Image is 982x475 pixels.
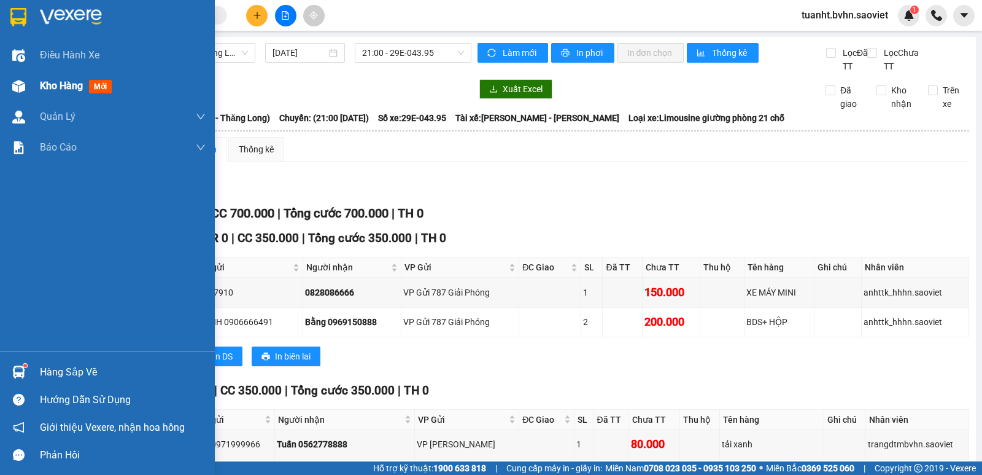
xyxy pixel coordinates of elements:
button: In đơn chọn [617,43,684,63]
span: Lọc Chưa TT [879,46,929,73]
button: file-add [275,5,296,26]
span: caret-down [959,10,970,21]
div: 1 [576,438,591,451]
span: bar-chart [697,49,707,58]
th: SL [581,257,603,278]
th: Đã TT [603,257,643,278]
th: SL [574,410,593,430]
th: Thu hộ [680,410,720,430]
div: anhttk_hhhn.saoviet [864,286,967,299]
span: printer [261,352,270,362]
div: 1 [583,286,600,299]
th: Tên hàng [720,410,824,430]
span: | [277,206,280,221]
span: Thống kê [712,46,749,60]
span: | [864,461,865,475]
span: Giới thiệu Vexere, nhận hoa hồng [40,420,185,435]
span: | [214,383,217,398]
b: Tuyến: [GEOGRAPHIC_DATA] - Sapa (Cabin - Thăng Long) [50,113,270,123]
th: Chưa TT [643,257,700,278]
button: printerIn biên lai [252,347,320,366]
div: Hàng sắp về [40,363,206,382]
div: trangdtmbvhn.saoviet [868,438,967,451]
span: Tổng cước 350.000 [308,231,412,245]
span: tuanht.bvhn.saoviet [792,7,898,23]
span: notification [13,422,25,433]
strong: 1900 633 818 [433,463,486,473]
td: VP Gửi 787 Giải Phóng [401,308,519,337]
span: VP Gửi [404,261,506,274]
span: In DS [213,350,233,363]
th: Thu hộ [700,257,745,278]
button: syncLàm mới [477,43,548,63]
span: Loại xe: Limousine giường phòng 21 chỗ [628,111,784,125]
span: down [196,112,206,122]
th: Tên hàng [744,257,814,278]
span: 21:00 - 29E-043.95 [362,44,463,62]
span: Kho hàng [40,80,83,92]
img: warehouse-icon [12,366,25,379]
span: Tổng cước 700.000 [284,206,389,221]
div: 2 [583,315,600,329]
span: Tài xế: [PERSON_NAME] - [PERSON_NAME] [455,111,619,125]
div: 200.000 [644,313,697,331]
span: Miền Bắc [766,461,854,475]
img: logo-vxr [10,8,26,26]
span: In phơi [576,46,605,60]
span: VP Gửi [418,413,507,426]
span: Trên xe [938,84,970,111]
div: anhttk_hhhn.saoviet [864,315,967,329]
td: VP Gia Lâm [415,430,520,460]
div: Tuấn 0562778888 [277,438,412,451]
span: aim [309,11,318,20]
span: Đã giao [835,84,867,111]
span: copyright [914,464,922,473]
span: Người nhận [278,413,401,426]
strong: 0708 023 035 - 0935 103 250 [644,463,756,473]
span: In biên lai [275,350,311,363]
span: | [392,206,395,221]
span: | [398,383,401,398]
th: Nhân viên [866,410,969,430]
span: Chuyến: (21:00 [DATE]) [279,111,369,125]
button: plus [246,5,268,26]
span: plus [253,11,261,20]
button: printerIn phơi [551,43,614,63]
span: ⚪️ [759,466,763,471]
div: Hướng dẫn sử dụng [40,391,206,409]
img: icon-new-feature [903,10,914,21]
button: printerIn DS [190,347,242,366]
span: file-add [281,11,290,20]
span: Người gửi [185,413,262,426]
div: Hải Hà 0971999966 [184,438,273,451]
span: ĐC Giao [522,413,562,426]
div: Phản hồi [40,446,206,465]
span: question-circle [13,394,25,406]
div: VP Gửi 787 Giải Phóng [403,286,517,299]
button: downloadXuất Excel [479,79,552,99]
div: 150.000 [644,284,697,301]
sup: 1 [23,364,27,367]
span: 1 [912,6,916,14]
span: Tổng cước 350.000 [291,383,395,398]
span: CC 700.000 [211,206,274,221]
span: CC 350.000 [220,383,282,398]
th: Ghi chú [824,410,866,430]
div: tải xanh [722,438,822,451]
img: warehouse-icon [12,49,25,62]
span: CR 0 [204,231,228,245]
span: Kho nhận [886,84,918,111]
button: bar-chartThống kê [687,43,759,63]
span: Số xe: 29E-043.95 [378,111,446,125]
div: 0828086666 [305,286,400,299]
span: Miền Nam [605,461,756,475]
div: Thống kê [239,143,274,156]
img: warehouse-icon [12,80,25,93]
sup: 1 [910,6,919,14]
div: 0964567910 [184,286,301,299]
span: TH 0 [421,231,446,245]
span: Điều hành xe [40,47,99,63]
span: Làm mới [503,46,538,60]
div: VP [PERSON_NAME] [417,438,517,451]
span: download [489,85,498,95]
